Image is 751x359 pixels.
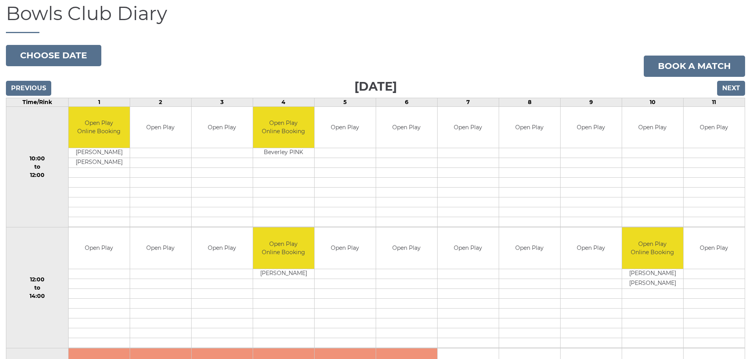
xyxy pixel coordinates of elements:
td: Open Play Online Booking [622,227,683,269]
td: Open Play [130,227,191,269]
button: Choose date [6,45,101,66]
td: Open Play [192,107,253,148]
td: 1 [68,98,130,106]
td: Open Play [376,107,437,148]
td: Time/Rink [6,98,69,106]
td: Open Play [684,227,745,269]
td: 8 [499,98,560,106]
td: Beverley PINK [253,148,314,158]
td: [PERSON_NAME] [622,279,683,288]
td: 12:00 to 14:00 [6,227,69,348]
td: 6 [376,98,437,106]
td: 3 [191,98,253,106]
h1: Bowls Club Diary [6,3,745,33]
td: Open Play Online Booking [253,227,314,269]
td: [PERSON_NAME] [622,269,683,279]
td: 11 [683,98,745,106]
td: 7 [437,98,499,106]
td: 9 [560,98,622,106]
td: Open Play [438,107,499,148]
td: [PERSON_NAME] [69,148,130,158]
a: Book a match [644,56,745,77]
td: Open Play [315,227,376,269]
td: Open Play [499,107,560,148]
td: Open Play [192,227,253,269]
td: 2 [130,98,191,106]
td: Open Play [69,227,130,269]
td: 5 [314,98,376,106]
td: 10 [622,98,683,106]
td: Open Play [561,227,622,269]
input: Previous [6,81,51,96]
td: Open Play [130,107,191,148]
td: Open Play Online Booking [253,107,314,148]
td: Open Play [499,227,560,269]
td: [PERSON_NAME] [253,269,314,279]
td: Open Play Online Booking [69,107,130,148]
td: Open Play [561,107,622,148]
td: Open Play [376,227,437,269]
td: 10:00 to 12:00 [6,106,69,227]
td: Open Play [622,107,683,148]
input: Next [717,81,745,96]
td: [PERSON_NAME] [69,158,130,168]
td: 4 [253,98,314,106]
td: Open Play [438,227,499,269]
td: Open Play [315,107,376,148]
td: Open Play [684,107,745,148]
